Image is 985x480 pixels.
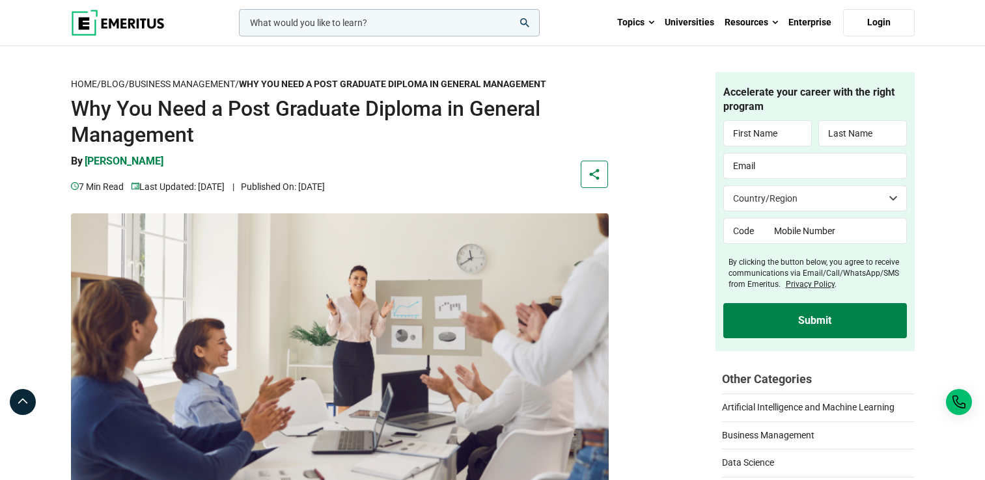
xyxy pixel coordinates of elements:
input: Last Name [818,120,907,146]
img: video-views [71,182,79,190]
input: woocommerce-product-search-field-0 [239,9,540,36]
input: First Name [723,120,812,146]
select: Country [723,185,907,211]
p: [PERSON_NAME] [85,154,163,168]
input: Submit [723,303,907,338]
strong: Why You Need a Post Graduate Diploma in General Management [239,79,546,89]
a: [PERSON_NAME] [85,154,163,179]
a: Business Management [722,421,915,442]
a: Login [843,9,915,36]
a: Business Management [129,79,235,90]
p: 7 min read [71,180,124,194]
span: | [232,181,234,192]
input: Email [723,153,907,179]
label: By clicking the button below, you agree to receive communications via Email/Call/WhatsApp/SMS fro... [728,257,907,289]
p: Last Updated: [DATE] [132,180,225,194]
a: Home [71,79,97,90]
h2: Other Categories [722,371,915,387]
span: By [71,155,83,167]
input: Mobile Number [765,218,907,244]
a: Artificial Intelligence and Machine Learning [722,393,915,414]
h4: Accelerate your career with the right program [723,85,907,114]
a: Privacy Policy [786,280,835,289]
a: Blog [101,79,125,90]
p: Published On: [DATE] [232,180,325,194]
img: video-views [132,182,139,190]
input: Code [723,218,766,244]
a: Data Science [722,449,915,470]
h1: Why You Need a Post Graduate Diploma in General Management [71,96,609,148]
span: / / / [71,79,546,89]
